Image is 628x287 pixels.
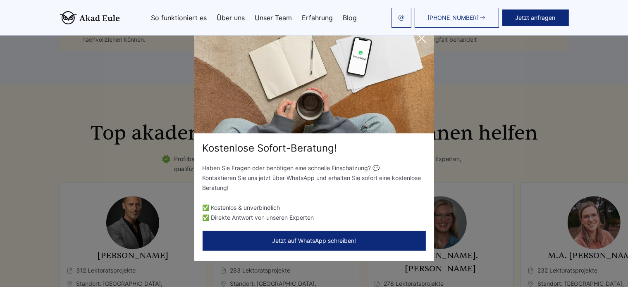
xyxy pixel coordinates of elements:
[343,14,357,21] a: Blog
[217,14,245,21] a: Über uns
[203,203,426,213] li: ✅ Kostenlos & unverbindlich
[203,231,426,251] button: Jetzt auf WhatsApp schreiben!
[415,8,499,28] a: [PHONE_NUMBER]
[194,142,434,155] div: Kostenlose Sofort-Beratung!
[203,163,426,193] p: Haben Sie Fragen oder benötigen eine schnelle Einschätzung? 💬 Kontaktieren Sie uns jetzt über Wha...
[255,14,292,21] a: Unser Team
[151,14,207,21] a: So funktioniert es
[194,26,434,133] img: exit
[60,11,120,24] img: logo
[502,9,569,26] button: Jetzt anfragen
[428,14,479,21] span: [PHONE_NUMBER]
[302,14,333,21] a: Erfahrung
[398,14,405,21] img: email
[203,213,426,223] li: ✅ Direkte Antwort von unseren Experten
